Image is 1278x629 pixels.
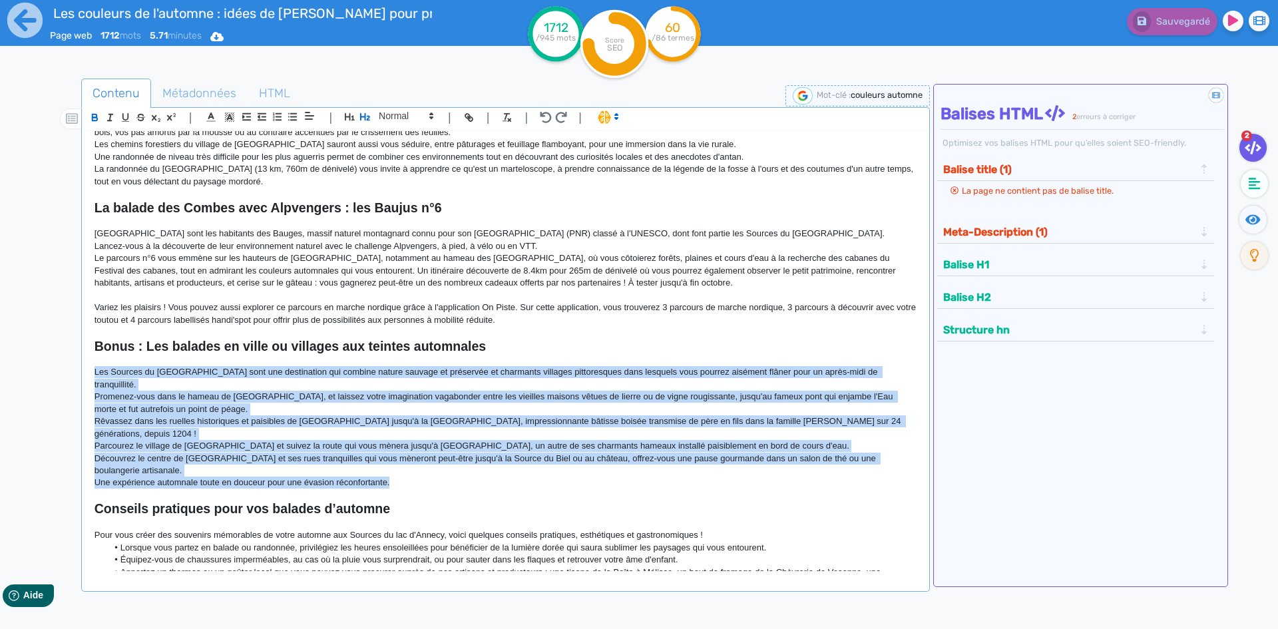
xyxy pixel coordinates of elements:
div: Balise H2 [939,286,1213,308]
span: Contenu [82,75,150,111]
p: [GEOGRAPHIC_DATA] sont les habitants des Bauges, massif naturel montagnard connu pour son [GEOGRA... [95,228,917,240]
p: Découvrez le centre de [GEOGRAPHIC_DATA] et ses rues tranquilles qui vous mèneront peut-être jusq... [95,453,917,477]
a: Contenu [81,79,151,108]
li: Lorsque vous partez en balade ou randonnée, privilégiez les heures ensoleillées pour bénéficier d... [107,542,916,554]
div: Structure hn [939,319,1213,341]
span: mots [101,30,141,41]
span: minutes [150,30,202,41]
p: Une expérience automnale toute en douceur pour une évasion réconfortante. [95,477,917,489]
button: Balise title (1) [939,158,1199,180]
button: Structure hn [939,319,1199,341]
tspan: 1712 [544,20,568,35]
b: 1712 [101,30,120,41]
span: | [189,108,192,126]
p: Variez les plaisirs ! Vous pouvez aussi explorer ce parcours en marche nordique grâce à l'applica... [95,302,917,326]
h4: Balises HTML [941,105,1225,124]
div: Meta-Description (1) [939,221,1213,243]
span: La page ne contient pas de balise title. [962,186,1114,196]
p: Le parcours n°6 vous emmène sur les hauteurs de [GEOGRAPHIC_DATA], notamment au hameau des [GEOGR... [95,252,917,289]
button: Sauvegardé [1127,8,1217,35]
span: erreurs à corriger [1076,112,1136,121]
tspan: 60 [666,20,681,35]
li: Équipez-vous de chaussures imperméables, au cas où la pluie vous surprendrait, ou pour sauter dan... [107,554,916,566]
div: Balise title (1) [939,158,1213,180]
button: Meta-Description (1) [939,221,1199,243]
tspan: Score [605,36,624,45]
p: Rêvassez dans les ruelles historiques et paisibles de [GEOGRAPHIC_DATA] jusqu'à la [GEOGRAPHIC_DA... [95,415,917,440]
span: Mot-clé : [817,90,851,100]
p: La randonnée du [GEOGRAPHIC_DATA] (13 km, 760m de dénivelé) vous invite à apprendre ce qu'est un ... [95,163,917,188]
span: | [578,108,582,126]
p: Promenez-vous dans le hameau de [GEOGRAPHIC_DATA], et laissez votre imagination vagabonder entre ... [95,391,917,415]
a: Métadonnées [151,79,248,108]
div: Optimisez vos balises HTML pour qu’elles soient SEO-friendly. [941,136,1225,149]
p: Pour vous créer des souvenirs mémorables de votre automne aux Sources du lac d'Annecy, voici quel... [95,529,917,541]
span: | [525,108,528,126]
img: google-serp-logo.png [793,87,813,105]
tspan: /945 mots [536,33,576,43]
p: Les Sources du [GEOGRAPHIC_DATA] sont une destination qui combine nature sauvage et préservée et ... [95,366,917,391]
p: Les chemins forestiers du village de [GEOGRAPHIC_DATA] sauront aussi vous séduire, entre pâturage... [95,138,917,150]
span: 2 [1241,130,1252,141]
button: Balise H2 [939,286,1199,308]
p: Parcourez le village de [GEOGRAPHIC_DATA] et suivez la route qui vous mènera jusqu'à [GEOGRAPHIC_... [95,440,917,452]
b: 5.71 [150,30,168,41]
span: 2 [1072,112,1076,121]
span: HTML [248,75,301,111]
span: couleurs automne [851,90,923,100]
span: Métadonnées [152,75,247,111]
p: Une randonnée de niveau très difficile pour les plus aguerris permet de combiner ces environnemen... [95,151,917,163]
input: title [50,3,433,24]
span: | [487,108,490,126]
strong: La balade des Combes avec Alpvengers : les Baujus n°6 [95,200,442,215]
div: Balise H1 [939,254,1213,276]
strong: Conseils pratiques pour vos balades d’automne [95,501,390,516]
span: | [329,108,332,126]
button: Balise H1 [939,254,1199,276]
span: Sauvegardé [1156,16,1210,27]
p: Lancez-vous à la découverte de leur environnement naturel avec le challenge Alpvengers, à pied, à... [95,240,917,252]
span: Aligment [300,108,319,124]
strong: Bonus : Les balades en ville ou villages aux teintes automnales [95,339,486,353]
span: | [448,108,451,126]
tspan: SEO [607,43,622,53]
a: HTML [248,79,302,108]
span: Page web [50,30,92,41]
span: I.Assistant [592,109,623,125]
tspan: /86 termes [652,33,695,43]
li: Apportez un thermos ou un goûter local que vous pouvez vous procurer auprès de nos artisans et pr... [107,566,916,591]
